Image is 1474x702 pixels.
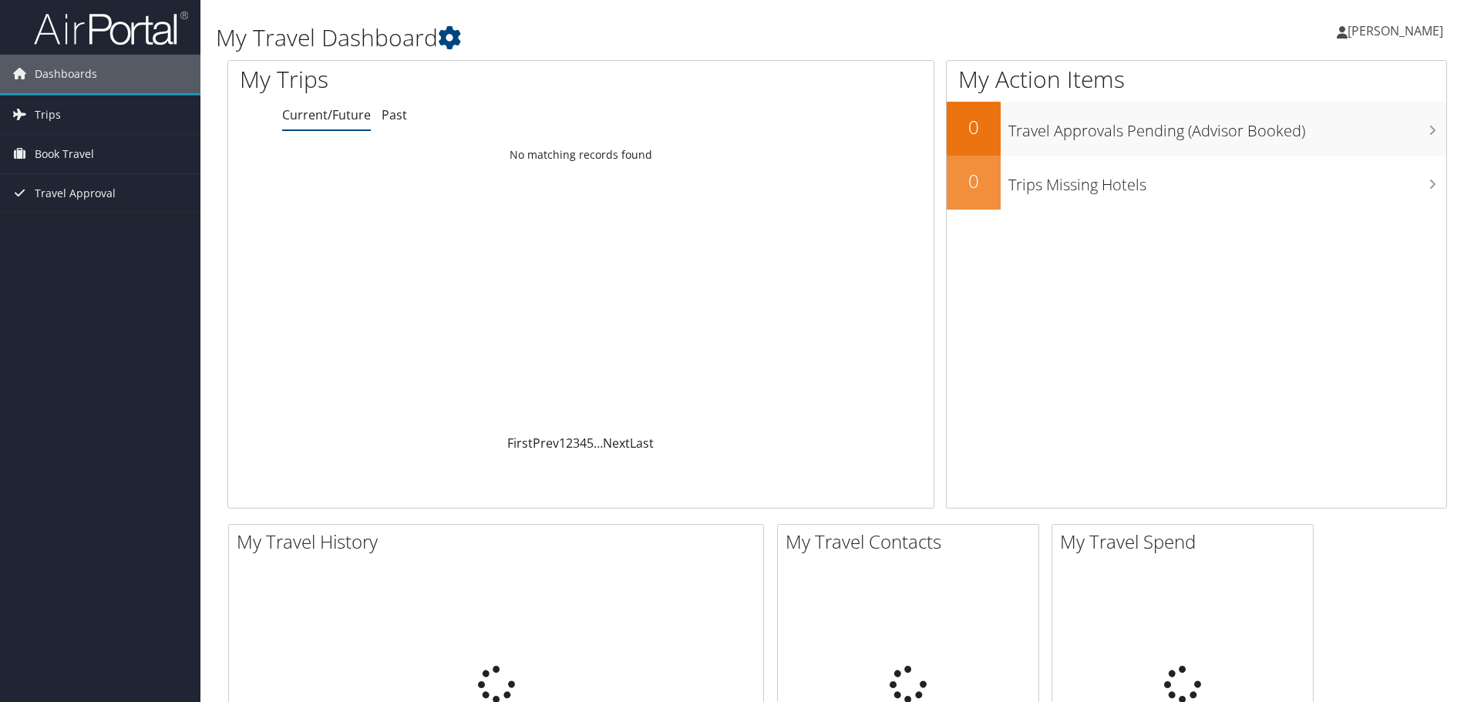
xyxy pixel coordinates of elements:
td: No matching records found [228,141,934,169]
h3: Trips Missing Hotels [1008,166,1446,196]
a: 1 [559,435,566,452]
a: Past [382,106,407,123]
span: Travel Approval [35,174,116,213]
a: 3 [573,435,580,452]
a: 5 [587,435,594,452]
h2: 0 [947,168,1001,194]
span: Dashboards [35,55,97,93]
a: Prev [533,435,559,452]
h3: Travel Approvals Pending (Advisor Booked) [1008,113,1446,142]
img: airportal-logo.png [34,10,188,46]
h2: My Travel Contacts [786,529,1038,555]
h2: My Travel History [237,529,763,555]
a: Last [630,435,654,452]
h1: My Travel Dashboard [216,22,1045,54]
h1: My Action Items [947,63,1446,96]
h1: My Trips [240,63,628,96]
a: 2 [566,435,573,452]
a: 0Travel Approvals Pending (Advisor Booked) [947,102,1446,156]
span: Trips [35,96,61,134]
a: First [507,435,533,452]
h2: 0 [947,114,1001,140]
span: Book Travel [35,135,94,173]
a: Next [603,435,630,452]
a: [PERSON_NAME] [1337,8,1459,54]
span: [PERSON_NAME] [1348,22,1443,39]
a: 0Trips Missing Hotels [947,156,1446,210]
h2: My Travel Spend [1060,529,1313,555]
a: 4 [580,435,587,452]
a: Current/Future [282,106,371,123]
span: … [594,435,603,452]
